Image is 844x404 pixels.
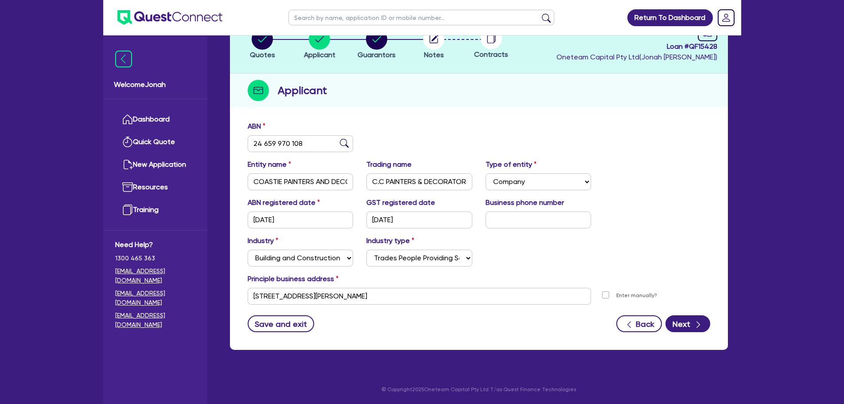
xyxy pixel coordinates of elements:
[665,315,710,332] button: Next
[115,254,195,263] span: 1300 465 363
[248,159,291,170] label: Entity name
[114,79,197,90] span: Welcome Jonah
[486,197,564,208] label: Business phone number
[715,6,738,29] a: Dropdown toggle
[366,235,414,246] label: Industry type
[224,385,734,393] p: © Copyright 2025 Oneteam Capital Pty Ltd T/as Quest Finance Technologies
[122,159,133,170] img: new-application
[115,176,195,199] a: Resources
[115,311,195,329] a: [EMAIL_ADDRESS][DOMAIN_NAME]
[366,212,472,228] input: DD / MM / YYYY
[115,51,132,67] img: icon-menu-close
[115,131,195,153] a: Quick Quote
[248,235,278,246] label: Industry
[248,315,315,332] button: Save and exit
[122,137,133,147] img: quick-quote
[115,153,195,176] a: New Application
[340,139,349,148] img: abn-lookup icon
[366,197,435,208] label: GST registered date
[616,315,662,332] button: Back
[556,41,717,52] span: Loan # QF15428
[248,80,269,101] img: step-icon
[115,289,195,307] a: [EMAIL_ADDRESS][DOMAIN_NAME]
[248,274,338,284] label: Principle business address
[115,199,195,221] a: Training
[358,51,396,59] span: Guarantors
[627,9,713,26] a: Return To Dashboard
[366,159,412,170] label: Trading name
[115,267,195,285] a: [EMAIL_ADDRESS][DOMAIN_NAME]
[423,28,445,61] button: Notes
[278,82,327,98] h2: Applicant
[248,197,320,208] label: ABN registered date
[248,121,265,132] label: ABN
[250,51,275,59] span: Quotes
[357,28,396,61] button: Guarantors
[486,159,537,170] label: Type of entity
[122,182,133,192] img: resources
[115,108,195,131] a: Dashboard
[303,28,336,61] button: Applicant
[616,291,657,300] label: Enter manually?
[249,28,276,61] button: Quotes
[248,212,354,228] input: DD / MM / YYYY
[304,51,335,59] span: Applicant
[115,239,195,250] span: Need Help?
[122,204,133,215] img: training
[474,50,508,59] span: Contracts
[424,51,444,59] span: Notes
[288,10,554,25] input: Search by name, application ID or mobile number...
[556,53,717,61] span: Oneteam Capital Pty Ltd ( Jonah [PERSON_NAME] )
[117,10,222,25] img: quest-connect-logo-blue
